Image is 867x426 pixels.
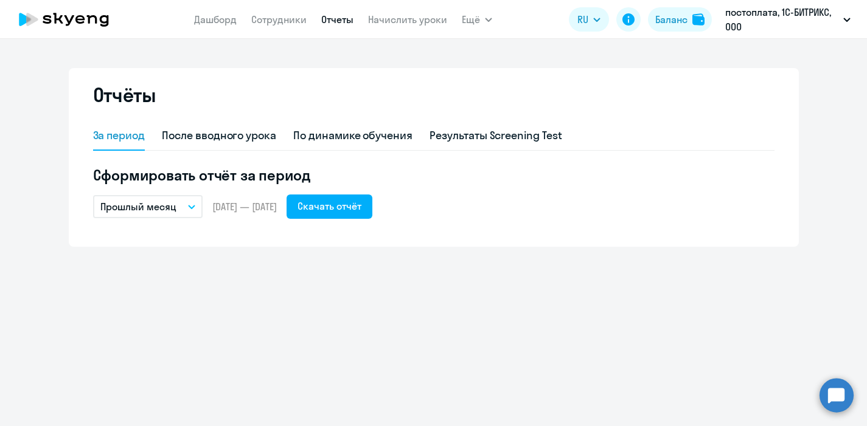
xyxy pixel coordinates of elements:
h2: Отчёты [93,83,156,107]
button: Ещё [462,7,492,32]
div: За период [93,128,145,143]
button: Скачать отчёт [287,194,372,219]
button: Балансbalance [648,7,712,32]
p: постоплата, 1С-БИТРИКС, ООО [725,5,838,34]
button: Прошлый месяц [93,195,203,218]
div: После вводного урока [162,128,276,143]
div: Скачать отчёт [298,199,361,213]
span: Ещё [462,12,480,27]
img: balance [692,13,705,26]
div: По динамике обучения [293,128,413,143]
span: RU [577,12,588,27]
p: Прошлый месяц [100,199,176,214]
button: RU [569,7,609,32]
div: Результаты Screening Test [430,128,562,143]
a: Начислить уроки [368,13,447,26]
a: Сотрудники [251,13,307,26]
button: постоплата, 1С-БИТРИКС, ООО [719,5,857,34]
div: Баланс [655,12,688,27]
a: Дашборд [194,13,237,26]
span: [DATE] — [DATE] [212,200,277,213]
a: Отчеты [321,13,353,26]
h5: Сформировать отчёт за период [93,165,775,185]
